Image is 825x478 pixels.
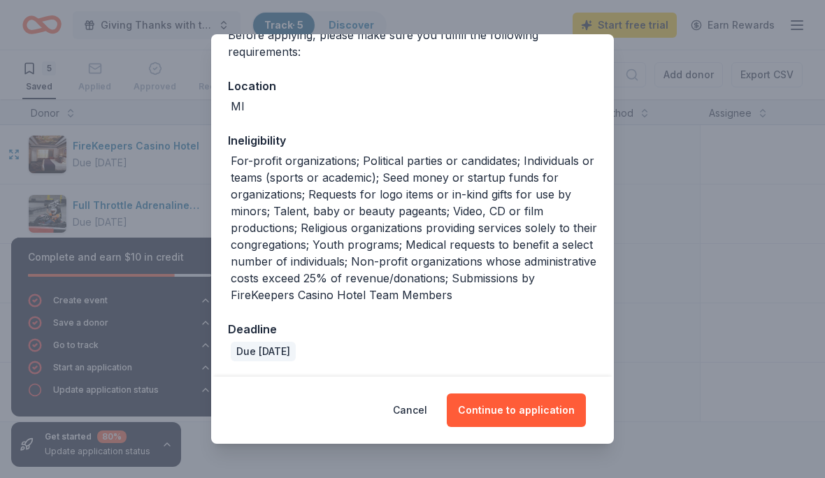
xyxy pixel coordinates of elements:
div: Due [DATE] [231,342,296,361]
div: For-profit organizations; Political parties or candidates; Individuals or teams (sports or academ... [231,152,597,303]
div: Before applying, please make sure you fulfill the following requirements: [228,27,597,60]
button: Cancel [393,393,427,427]
div: Deadline [228,320,597,338]
div: Ineligibility [228,131,597,150]
button: Continue to application [447,393,586,427]
div: MI [231,98,245,115]
div: Location [228,77,597,95]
